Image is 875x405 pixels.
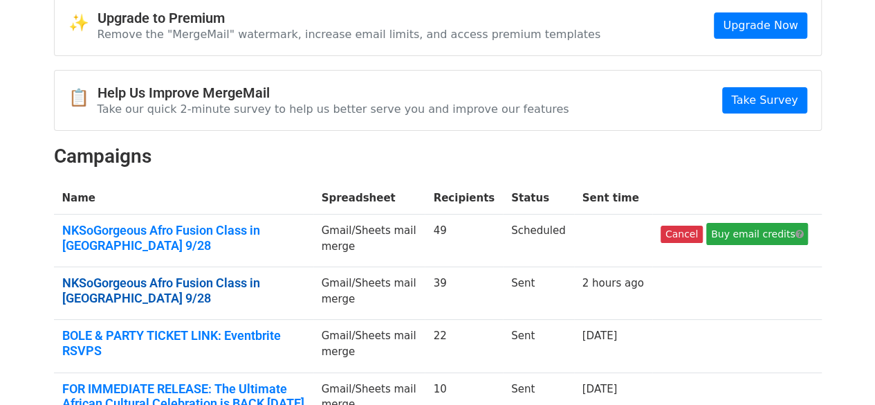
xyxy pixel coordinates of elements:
[62,223,305,253] a: NKSoGorgeous Afro Fusion Class in [GEOGRAPHIC_DATA] 9/28
[582,330,618,342] a: [DATE]
[425,182,503,215] th: Recipients
[806,339,875,405] iframe: Chat Widget
[722,87,807,114] a: Take Survey
[62,276,305,305] a: NKSoGorgeous Afro Fusion Class in [GEOGRAPHIC_DATA] 9/28
[425,215,503,267] td: 49
[68,88,98,108] span: 📋
[582,383,618,395] a: [DATE]
[313,320,425,372] td: Gmail/Sheets mail merge
[425,267,503,320] td: 39
[714,12,807,39] a: Upgrade Now
[313,267,425,320] td: Gmail/Sheets mail merge
[582,277,644,289] a: 2 hours ago
[98,10,601,26] h4: Upgrade to Premium
[68,13,98,33] span: ✨
[54,145,822,168] h2: Campaigns
[706,223,809,245] a: Buy email credits
[98,27,601,42] p: Remove the "MergeMail" watermark, increase email limits, and access premium templates
[503,215,573,267] td: Scheduled
[425,320,503,372] td: 22
[503,182,573,215] th: Status
[313,182,425,215] th: Spreadsheet
[313,215,425,267] td: Gmail/Sheets mail merge
[98,102,569,116] p: Take our quick 2-minute survey to help us better serve you and improve our features
[503,320,573,372] td: Sent
[98,84,569,101] h4: Help Us Improve MergeMail
[503,267,573,320] td: Sent
[54,182,313,215] th: Name
[62,328,305,358] a: BOLE & PARTY TICKET LINK: Eventbrite RSVPS
[574,182,652,215] th: Sent time
[661,226,703,243] a: Cancel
